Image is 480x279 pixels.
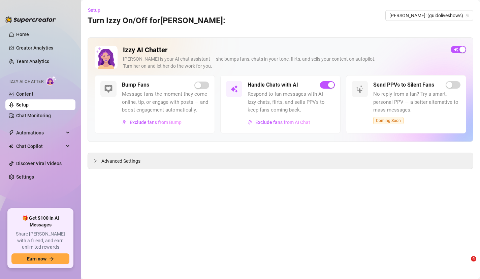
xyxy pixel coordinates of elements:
img: AI Chatter [46,76,57,86]
iframe: Intercom live chat [457,256,473,272]
h3: Turn Izzy On/Off for [PERSON_NAME]: [88,15,225,26]
a: Content [16,91,33,97]
span: 4 [471,256,476,261]
span: Exclude fans from AI Chat [255,120,310,125]
span: 🎁 Get $100 in AI Messages [11,215,69,228]
span: Respond to fan messages with AI — Izzy chats, flirts, and sells PPVs to keep fans coming back. [248,90,335,114]
a: Discover Viral Videos [16,161,62,166]
a: Chat Monitoring [16,113,51,118]
a: Settings [16,174,34,180]
img: Izzy AI Chatter [95,46,118,69]
button: Earn nowarrow-right [11,253,69,264]
img: logo-BBDzfeDw.svg [5,16,56,23]
a: Team Analytics [16,59,49,64]
a: Home [16,32,29,37]
button: Setup [88,5,106,15]
h5: Handle Chats with AI [248,81,298,89]
span: thunderbolt [9,130,14,135]
span: Automations [16,127,64,138]
span: collapsed [93,159,97,163]
span: Coming Soon [373,117,404,124]
h5: Bump Fans [122,81,149,89]
span: No reply from a fan? Try a smart, personal PPV — a better alternative to mass messages. [373,90,460,114]
img: svg%3e [122,120,127,125]
button: Exclude fans from AI Chat [248,117,311,128]
div: [PERSON_NAME] is your AI chat assistant — she bumps fans, chats in your tone, flirts, and sells y... [123,56,445,70]
a: Creator Analytics [16,42,70,53]
span: Chat Copilot [16,141,64,152]
span: Guido: (guidoliveshows) [389,10,469,21]
span: Share [PERSON_NAME] with a friend, and earn unlimited rewards [11,231,69,251]
h2: Izzy AI Chatter [123,46,445,54]
a: Setup [16,102,29,107]
span: Earn now [27,256,46,261]
span: Exclude fans from Bump [130,120,182,125]
img: svg%3e [104,85,113,93]
span: Message fans the moment they come online, tip, or engage with posts — and boost engagement automa... [122,90,209,114]
img: svg%3e [230,85,238,93]
span: arrow-right [49,256,54,261]
span: Izzy AI Chatter [9,79,43,85]
button: Exclude fans from Bump [122,117,182,128]
img: svg%3e [356,85,364,93]
img: Chat Copilot [9,144,13,149]
div: collapsed [93,157,101,164]
h5: Send PPVs to Silent Fans [373,81,434,89]
span: team [466,13,470,18]
img: svg%3e [248,120,253,125]
span: Advanced Settings [101,157,140,165]
span: Setup [88,7,100,13]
